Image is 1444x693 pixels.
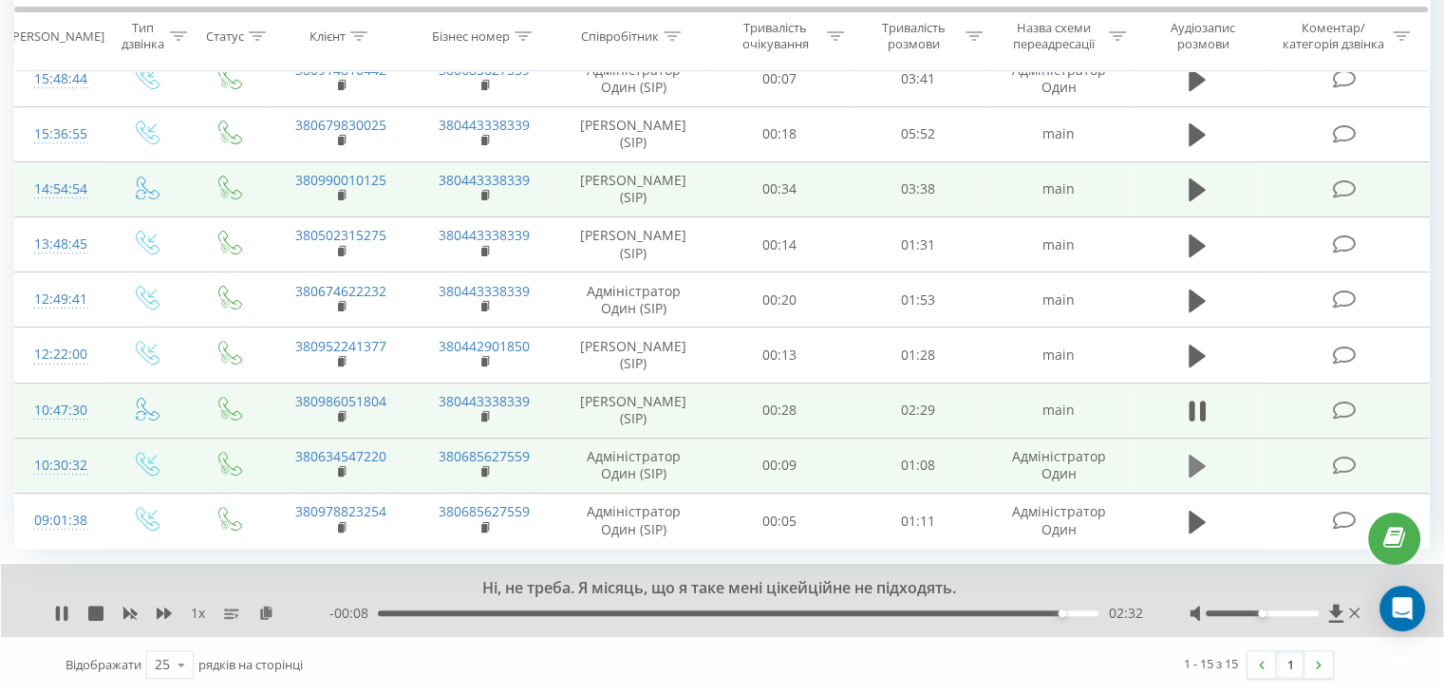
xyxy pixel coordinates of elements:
a: 380674622232 [295,282,386,300]
a: 380442901850 [439,337,530,355]
td: Адміністратор Один (SIP) [556,272,711,328]
div: 14:54:54 [34,171,84,208]
div: Співробітник [581,28,659,44]
td: 01:53 [849,272,986,328]
div: 15:36:55 [34,116,84,153]
td: Адміністратор Один [986,438,1130,493]
a: 380443338339 [439,171,530,189]
td: 00:05 [711,494,849,549]
div: Тривалість очікування [728,20,823,52]
td: 00:07 [711,51,849,106]
span: рядків на сторінці [198,656,303,673]
td: 01:31 [849,217,986,272]
td: 03:38 [849,161,986,216]
td: main [986,272,1130,328]
a: 380990010125 [295,171,386,189]
td: Адміністратор Один (SIP) [556,438,711,493]
span: Відображати [66,656,141,673]
td: 00:09 [711,438,849,493]
div: Тривалість розмови [866,20,961,52]
div: Accessibility label [1059,609,1066,617]
a: 380679830025 [295,116,386,134]
td: main [986,383,1130,438]
a: 380914810442 [295,61,386,79]
td: 00:14 [711,217,849,272]
div: 10:47:30 [34,392,84,429]
td: main [986,217,1130,272]
td: Адміністратор Один [986,494,1130,549]
div: Статус [206,28,244,44]
a: 380685627559 [439,447,530,465]
td: [PERSON_NAME] (SIP) [556,328,711,383]
div: 1 - 15 з 15 [1184,654,1238,673]
a: 380443338339 [439,226,530,244]
a: 380443338339 [439,282,530,300]
div: 09:01:38 [34,502,84,539]
td: 01:08 [849,438,986,493]
td: 00:34 [711,161,849,216]
a: 380978823254 [295,502,386,520]
a: 380502315275 [295,226,386,244]
div: 10:30:32 [34,447,84,484]
div: Коментар/категорія дзвінка [1277,20,1388,52]
div: Бізнес номер [432,28,510,44]
td: Адміністратор Один (SIP) [556,51,711,106]
div: [PERSON_NAME] [9,28,104,44]
td: 05:52 [849,106,986,161]
td: 01:28 [849,328,986,383]
td: 00:18 [711,106,849,161]
a: 380685627559 [439,502,530,520]
span: - 00:08 [329,604,378,623]
a: 380952241377 [295,337,386,355]
div: Ні, не треба. Я місяць, що я таке мені цікейційне не підходять. [185,578,1233,599]
td: 02:29 [849,383,986,438]
div: 12:49:41 [34,281,84,318]
div: 12:22:00 [34,336,84,373]
div: Accessibility label [1258,609,1266,617]
div: Клієнт [309,28,346,44]
td: main [986,161,1130,216]
td: [PERSON_NAME] (SIP) [556,383,711,438]
a: 380443338339 [439,392,530,410]
td: [PERSON_NAME] (SIP) [556,106,711,161]
td: 01:11 [849,494,986,549]
a: 380443338339 [439,116,530,134]
div: Open Intercom Messenger [1379,586,1425,631]
div: 25 [155,655,170,674]
td: 00:28 [711,383,849,438]
td: Адміністратор Один [986,51,1130,106]
td: 00:20 [711,272,849,328]
span: 02:32 [1108,604,1142,623]
div: Назва схеми переадресації [1004,20,1104,52]
span: 1 x [191,604,205,623]
div: 13:48:45 [34,226,84,263]
a: 1 [1276,651,1304,678]
a: 380634547220 [295,447,386,465]
div: 15:48:44 [34,61,84,98]
td: 03:41 [849,51,986,106]
td: main [986,328,1130,383]
a: 380685627559 [439,61,530,79]
td: [PERSON_NAME] (SIP) [556,217,711,272]
td: main [986,106,1130,161]
div: Аудіозапис розмови [1148,20,1259,52]
td: Адміністратор Один (SIP) [556,494,711,549]
td: 00:13 [711,328,849,383]
div: Тип дзвінка [120,20,164,52]
a: 380986051804 [295,392,386,410]
td: [PERSON_NAME] (SIP) [556,161,711,216]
